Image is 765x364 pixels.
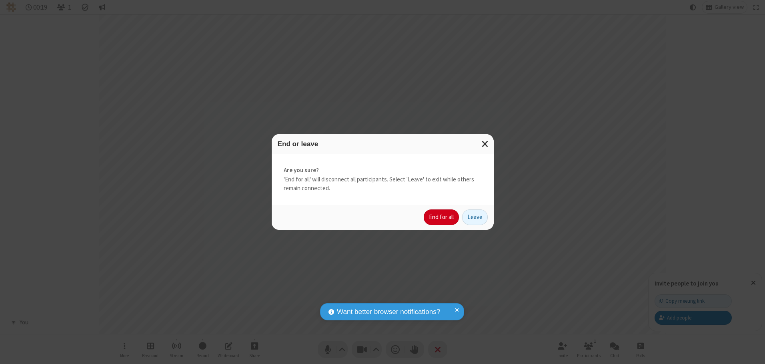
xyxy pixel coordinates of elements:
div: 'End for all' will disconnect all participants. Select 'Leave' to exit while others remain connec... [272,154,494,205]
button: Leave [462,209,488,225]
button: Close modal [477,134,494,154]
span: Want better browser notifications? [337,307,440,317]
strong: Are you sure? [284,166,482,175]
h3: End or leave [278,140,488,148]
button: End for all [424,209,459,225]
